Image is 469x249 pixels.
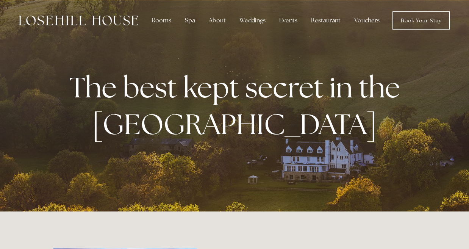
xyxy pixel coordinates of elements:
[392,11,450,30] a: Book Your Stay
[145,13,177,28] div: Rooms
[179,13,201,28] div: Spa
[273,13,303,28] div: Events
[203,13,232,28] div: About
[19,16,138,25] img: Losehill House
[233,13,272,28] div: Weddings
[69,69,406,143] strong: The best kept secret in the [GEOGRAPHIC_DATA]
[348,13,386,28] a: Vouchers
[305,13,347,28] div: Restaurant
